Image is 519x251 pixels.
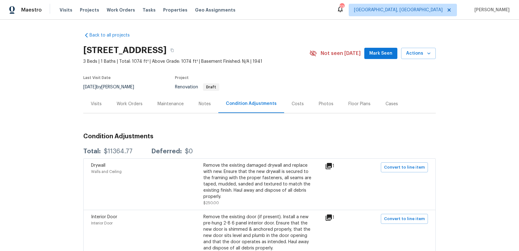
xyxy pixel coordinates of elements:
button: Actions [401,48,436,59]
div: Visits [91,101,102,107]
div: 23 [340,4,344,10]
span: Maestro [21,7,42,13]
div: Deferred: [151,148,182,155]
a: Back to all projects [83,32,143,38]
span: $250.00 [203,201,219,205]
button: Copy Address [167,45,178,56]
h2: [STREET_ADDRESS] [83,47,167,53]
span: Draft [204,85,219,89]
div: 1 [325,214,354,221]
span: [GEOGRAPHIC_DATA], [GEOGRAPHIC_DATA] [354,7,443,13]
span: [DATE] [83,85,96,89]
span: Convert to line item [384,215,425,223]
span: Projects [80,7,99,13]
div: Condition Adjustments [226,101,277,107]
div: $0 [185,148,193,155]
h3: Condition Adjustments [83,133,436,140]
div: Photos [319,101,333,107]
button: Convert to line item [381,162,428,172]
span: Properties [163,7,187,13]
span: Convert to line item [384,164,425,171]
div: by [PERSON_NAME] [83,83,142,91]
span: Last Visit Date [83,76,111,80]
span: Mark Seen [369,50,392,57]
div: Floor Plans [348,101,371,107]
span: [PERSON_NAME] [472,7,510,13]
div: Notes [199,101,211,107]
span: Work Orders [107,7,135,13]
span: Geo Assignments [195,7,235,13]
div: Maintenance [158,101,184,107]
span: Drywall [91,163,105,168]
span: Not seen [DATE] [321,50,361,57]
div: Remove the existing damaged drywall and replace with new. Ensure that the new drywall is secured ... [203,162,316,200]
button: Convert to line item [381,214,428,224]
span: Project [175,76,189,80]
span: Interior Door [91,215,117,219]
span: Interior Door [91,221,113,225]
div: Costs [292,101,304,107]
span: 3 Beds | 1 Baths | Total: 1074 ft² | Above Grade: 1074 ft² | Basement Finished: N/A | 1941 [83,58,309,65]
div: Work Orders [117,101,143,107]
div: 1 [325,162,354,170]
button: Mark Seen [364,48,397,59]
span: Renovation [175,85,219,89]
div: Cases [386,101,398,107]
div: $11364.77 [104,148,133,155]
div: Total: [83,148,101,155]
span: Actions [406,50,431,57]
span: Walls and Ceiling [91,170,122,174]
span: Visits [60,7,72,13]
span: Tasks [143,8,156,12]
